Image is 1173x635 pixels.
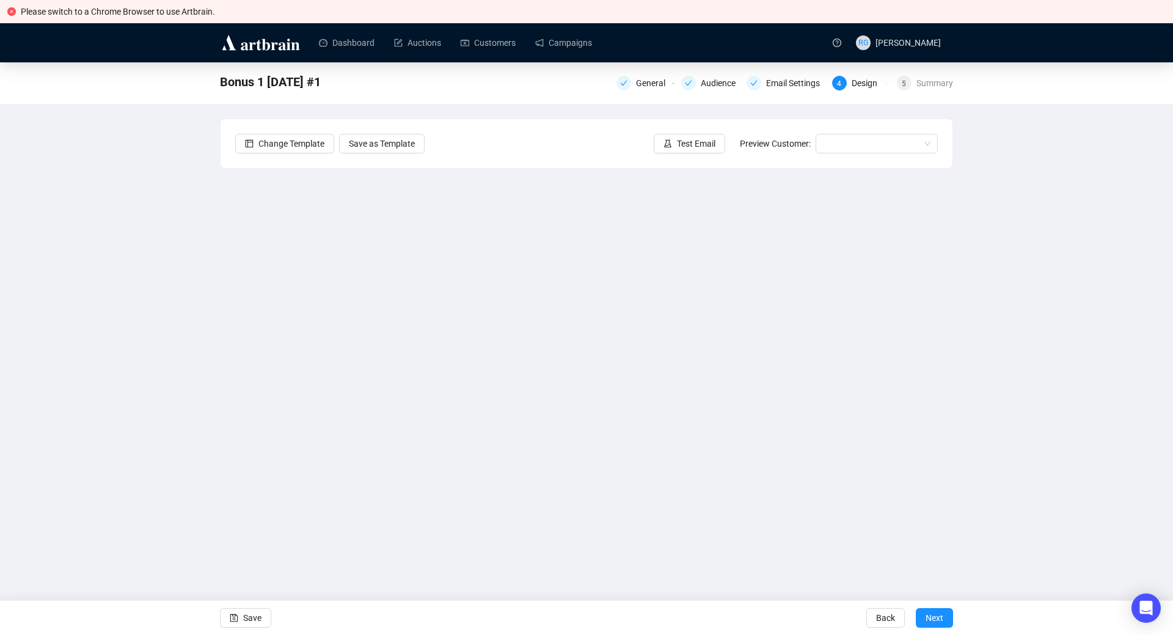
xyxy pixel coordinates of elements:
button: Next [916,608,953,628]
span: experiment [663,139,672,148]
a: Campaigns [535,27,592,59]
div: Email Settings [766,76,827,90]
button: Save [220,608,271,628]
div: General [616,76,674,90]
div: Email Settings [747,76,825,90]
button: Save as Template [339,134,425,153]
span: Save [243,601,261,635]
button: Back [866,608,905,628]
span: close-circle [7,7,16,16]
a: Dashboard [319,27,375,59]
div: Summary [916,76,953,90]
span: Back [876,601,895,635]
span: check [685,79,692,87]
span: question-circle [833,39,841,47]
a: question-circle [825,23,849,62]
div: 4Design [832,76,890,90]
div: Audience [701,76,743,90]
button: Change Template [235,134,334,153]
span: RG [858,37,869,49]
a: Auctions [394,27,441,59]
span: 5 [902,79,906,88]
div: Please switch to a Chrome Browser to use Artbrain. [21,5,1166,18]
div: Audience [681,76,739,90]
span: check [750,79,758,87]
div: Open Intercom Messenger [1131,593,1161,623]
span: Test Email [677,137,715,150]
div: 5Summary [897,76,953,90]
div: Design [852,76,885,90]
span: [PERSON_NAME] [875,38,941,48]
span: Save as Template [349,137,415,150]
img: logo [220,33,302,53]
span: layout [245,139,254,148]
span: Bonus 1 October 8, 2025 #1 [220,72,321,92]
span: Preview Customer: [740,139,811,149]
a: Customers [461,27,516,59]
span: save [230,614,238,622]
span: Change Template [258,137,324,150]
span: check [620,79,627,87]
span: Next [926,601,943,635]
button: Test Email [654,134,725,153]
span: 4 [837,79,841,88]
div: General [636,76,673,90]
